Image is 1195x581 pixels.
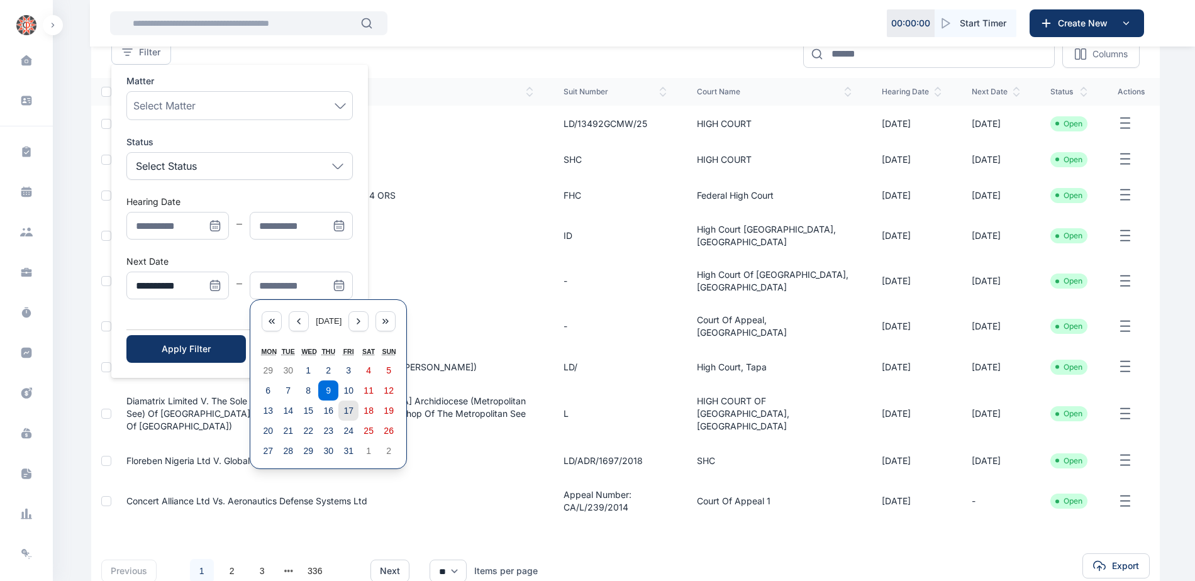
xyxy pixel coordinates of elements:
span: next date [972,87,1020,97]
li: Open [1055,119,1082,129]
td: [DATE] [867,349,957,385]
td: [DATE] [957,443,1035,479]
span: Export [1112,560,1139,572]
td: Federal High Court [682,177,867,213]
button: 2 October 2025 [318,360,338,380]
button: 30 September 2025 [278,360,298,380]
abbr: 9 October 2025 [326,385,331,396]
a: Diamatrix Limited V. The Sole Trustee Of The [DEMOGRAPHIC_DATA] Archidiocese (Metropolitan See) O... [126,396,526,431]
button: Start Timer [935,9,1016,37]
abbr: 23 October 2025 [323,426,333,436]
abbr: 30 October 2025 [323,446,333,456]
abbr: 7 October 2025 [286,385,291,396]
li: Open [1055,321,1082,331]
td: [DATE] [867,141,957,177]
td: [DATE] [957,349,1035,385]
li: 上一页 [167,562,184,580]
li: Open [1055,456,1082,466]
button: 9 October 2025 [318,380,338,401]
td: High Court of [GEOGRAPHIC_DATA], [GEOGRAPHIC_DATA] [682,258,867,304]
abbr: 8 October 2025 [306,385,311,396]
button: 6 October 2025 [258,380,278,401]
td: Court of Appeal, [GEOGRAPHIC_DATA] [682,304,867,349]
button: 17 October 2025 [338,401,358,421]
abbr: Monday [261,348,277,355]
abbr: 3 October 2025 [346,365,351,375]
button: Columns [1062,40,1140,68]
td: SHC [548,141,682,177]
abbr: 29 September 2025 [263,365,273,375]
abbr: 21 October 2025 [283,426,293,436]
button: 18 October 2025 [358,401,379,421]
span: Matter [126,75,154,87]
abbr: 29 October 2025 [303,446,313,456]
button: 24 October 2025 [338,421,358,441]
td: [DATE] [957,304,1035,349]
span: suit number [564,87,667,97]
td: HIGH COURT [682,106,867,141]
li: 下一页 [333,562,350,580]
td: [DATE] [957,385,1035,443]
button: 28 October 2025 [278,441,298,461]
abbr: 1 October 2025 [306,365,311,375]
span: court name [697,87,852,97]
abbr: 20 October 2025 [263,426,273,436]
td: L [548,385,682,443]
td: ID [548,213,682,258]
button: Export [1082,553,1150,578]
button: 23 October 2025 [318,421,338,441]
abbr: 11 October 2025 [364,385,374,396]
td: LD/ [548,349,682,385]
abbr: 22 October 2025 [303,426,313,436]
abbr: 14 October 2025 [283,406,293,416]
abbr: 25 October 2025 [364,426,374,436]
button: 29 October 2025 [298,441,318,461]
span: status [1050,87,1087,97]
button: 1 October 2025 [298,360,318,380]
a: Concert Alliance Ltd Vs. Aeronautics Defense Systems Ltd [126,495,367,506]
abbr: 16 October 2025 [323,406,333,416]
span: Create New [1053,17,1118,30]
button: 19 October 2025 [379,401,399,421]
abbr: 2 November 2025 [386,446,391,456]
button: 3 October 2025 [338,360,358,380]
abbr: 6 October 2025 [265,385,270,396]
abbr: 5 October 2025 [386,365,391,375]
li: 向后 3 页 [280,562,297,580]
button: 12 October 2025 [379,380,399,401]
abbr: 4 October 2025 [366,365,371,375]
button: Filter [111,40,171,65]
td: High Court, Tapa [682,349,867,385]
abbr: 30 September 2025 [283,365,293,375]
div: Apply Filter [147,343,226,355]
button: 15 October 2025 [298,401,318,421]
button: 4 October 2025 [358,360,379,380]
td: [DATE] [867,479,957,524]
abbr: 18 October 2025 [364,406,374,416]
abbr: Friday [343,348,354,355]
td: High Court [GEOGRAPHIC_DATA], [GEOGRAPHIC_DATA] [682,213,867,258]
td: [DATE] [957,141,1035,177]
td: [DATE] [867,385,957,443]
button: Apply Filter [126,335,246,363]
span: Select Matter [133,98,196,113]
button: 20 October 2025 [258,421,278,441]
td: - [957,479,1035,524]
abbr: Tuesday [282,348,295,355]
li: Open [1055,155,1082,165]
li: Open [1055,362,1082,372]
abbr: 13 October 2025 [263,406,273,416]
span: Start Timer [960,17,1006,30]
p: 00 : 00 : 00 [891,17,930,30]
button: 30 October 2025 [318,441,338,461]
td: LD/13492GCMW/25 [548,106,682,141]
td: - [548,258,682,304]
button: 31 October 2025 [338,441,358,461]
button: 1 November 2025 [358,441,379,461]
button: Create New [1030,9,1144,37]
span: actions [1118,87,1145,97]
span: [DATE] [316,316,342,326]
a: Floreben Nigeria Ltd V. Global Transfers International Ltd & Anor [126,455,391,466]
abbr: 17 October 2025 [343,406,353,416]
td: [DATE] [957,258,1035,304]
